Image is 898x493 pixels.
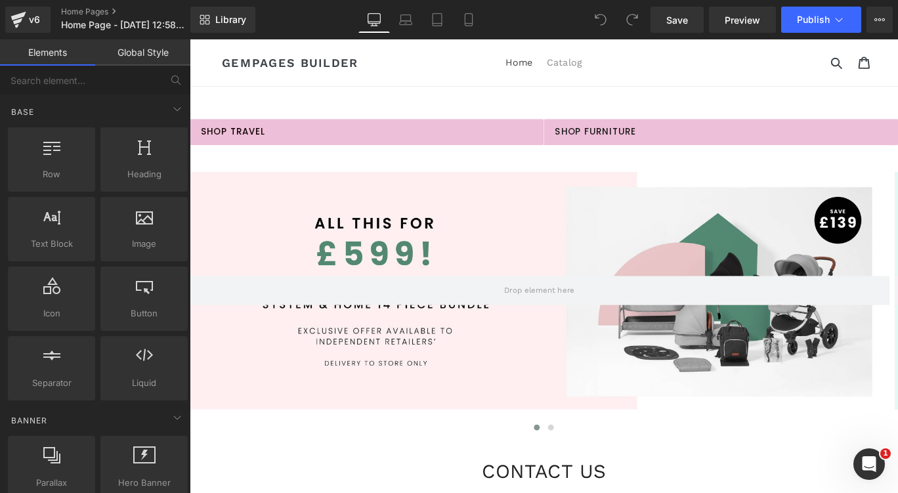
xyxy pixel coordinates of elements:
button: Redo [619,7,645,33]
span: Home Page - [DATE] 12:58:06 [61,20,185,30]
div: v6 [26,11,43,28]
a: Home Pages [61,7,210,17]
button: Publish [781,7,861,33]
span: Save [666,13,688,27]
span: Publish [797,14,830,25]
span: Banner [10,414,49,427]
span: Icon [12,307,91,320]
a: Tablet [421,7,453,33]
a: Preview [709,7,776,33]
span: Separator [12,376,91,390]
span: Base [10,106,35,118]
button: Undo [588,7,614,33]
a: Desktop [358,7,390,33]
span: Hero Banner [104,476,184,490]
span: Text Block [12,237,91,251]
button: More [866,7,893,33]
span: Image [104,237,184,251]
span: Button [104,307,184,320]
span: Preview [725,13,760,27]
a: Global Style [95,39,190,66]
a: GemPages Builder [36,18,190,34]
a: Catalog [395,16,447,36]
span: 1 [880,448,891,459]
iframe: Intercom live chat [853,448,885,480]
span: Row [12,167,91,181]
a: Home [348,16,391,36]
a: v6 [5,7,51,33]
span: Shop Furniture [410,96,501,112]
a: Mobile [453,7,484,33]
span: Heading [104,167,184,181]
a: Shop Furniture [397,89,794,119]
span: Library [215,14,246,26]
a: New Library [190,7,255,33]
span: Liquid [104,376,184,390]
a: Laptop [390,7,421,33]
span: Parallax [12,476,91,490]
input: Search [716,12,752,39]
